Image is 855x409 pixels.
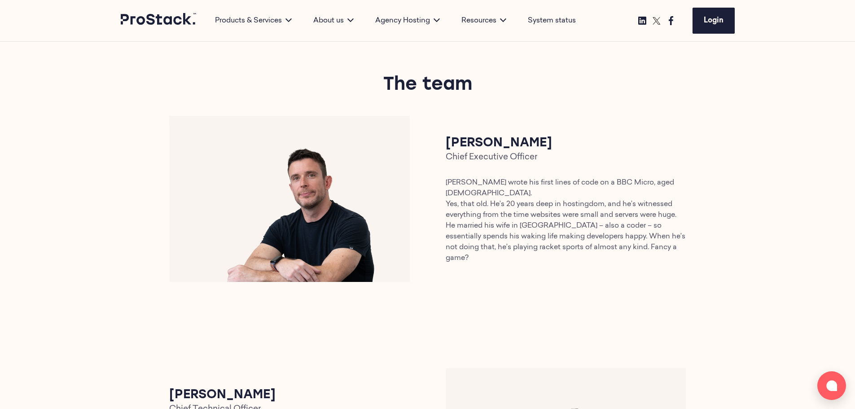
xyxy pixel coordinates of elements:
[693,8,735,34] a: Login
[206,73,649,98] h2: The team
[364,15,451,26] div: Agency Hosting
[303,15,364,26] div: About us
[704,17,723,24] span: Login
[169,386,410,404] h3: [PERSON_NAME]
[446,134,686,152] h3: [PERSON_NAME]
[528,15,576,26] a: System status
[121,13,197,28] a: Prostack logo
[446,152,686,163] h3: Chief Executive Officer
[817,371,846,400] button: Open chat window
[446,177,686,264] p: [PERSON_NAME] wrote his first lines of code on a BBC Micro, aged [DEMOGRAPHIC_DATA]. Yes, that ol...
[451,15,517,26] div: Resources
[204,15,303,26] div: Products & Services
